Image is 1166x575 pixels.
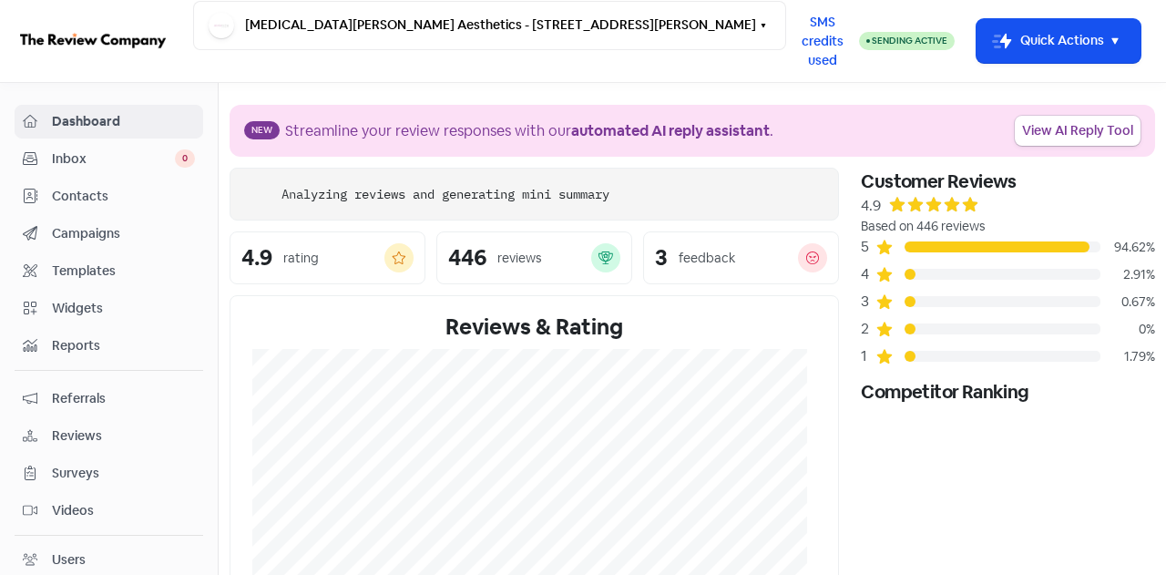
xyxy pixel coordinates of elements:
[283,249,319,268] div: rating
[15,329,203,363] a: Reports
[15,180,203,213] a: Contacts
[52,464,195,483] span: Surveys
[1100,347,1155,366] div: 1.79%
[571,121,770,140] b: automated AI reply assistant
[52,550,86,570] div: Users
[15,292,203,325] a: Widgets
[281,185,609,204] div: Analyzing reviews and generating mini summary
[52,426,195,446] span: Reviews
[655,247,668,269] div: 3
[244,121,280,139] span: New
[52,389,195,408] span: Referrals
[15,419,203,453] a: Reviews
[861,318,875,340] div: 2
[448,247,486,269] div: 446
[1100,320,1155,339] div: 0%
[679,249,735,268] div: feedback
[52,299,195,318] span: Widgets
[52,262,195,281] span: Templates
[1100,265,1155,284] div: 2.91%
[1100,293,1155,312] div: 0.67%
[977,19,1140,63] button: Quick Actions
[285,120,773,142] div: Streamline your review responses with our .
[861,291,875,313] div: 3
[436,231,632,284] a: 446reviews
[861,345,875,367] div: 1
[15,105,203,139] a: Dashboard
[859,30,955,52] a: Sending Active
[241,247,272,269] div: 4.9
[1100,238,1155,257] div: 94.62%
[1015,116,1140,146] a: View AI Reply Tool
[497,249,541,268] div: reviews
[252,311,816,344] div: Reviews & Rating
[872,35,947,46] span: Sending Active
[643,231,839,284] a: 3feedback
[175,149,195,168] span: 0
[230,231,425,284] a: 4.9rating
[15,457,203,490] a: Surveys
[52,501,195,520] span: Videos
[802,13,844,70] span: SMS credits used
[52,149,175,169] span: Inbox
[15,382,203,416] a: Referrals
[15,142,203,176] a: Inbox 0
[52,112,195,131] span: Dashboard
[861,263,875,285] div: 4
[861,236,875,258] div: 5
[52,224,195,243] span: Campaigns
[861,217,1155,236] div: Based on 446 reviews
[786,30,859,49] a: SMS credits used
[861,195,881,217] div: 4.9
[52,336,195,355] span: Reports
[861,168,1155,195] div: Customer Reviews
[52,187,195,206] span: Contacts
[15,254,203,288] a: Templates
[15,217,203,251] a: Campaigns
[861,378,1155,406] div: Competitor Ranking
[193,1,786,50] button: [MEDICAL_DATA][PERSON_NAME] Aesthetics - [STREET_ADDRESS][PERSON_NAME]
[15,494,203,528] a: Videos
